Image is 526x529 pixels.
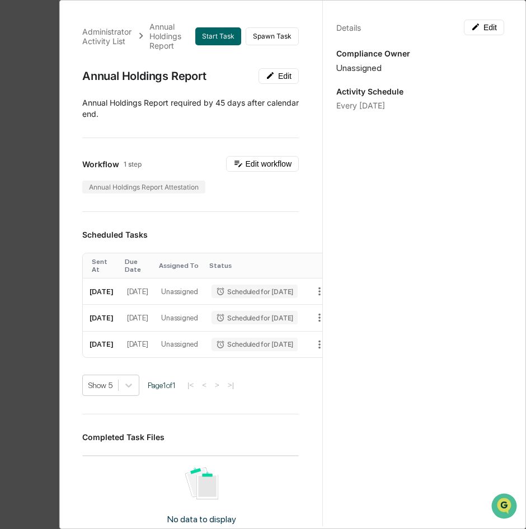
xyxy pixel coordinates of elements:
button: < [199,380,210,390]
td: [DATE] [83,305,120,331]
div: 🖐️ [11,142,20,151]
td: [DATE] [120,278,154,305]
div: Every [DATE] [336,101,504,110]
span: Preclearance [22,141,72,152]
div: Unassigned [336,63,504,73]
div: Scheduled for [DATE] [212,311,298,324]
h3: Scheduled Tasks [82,230,299,239]
button: Start Task [195,27,241,45]
p: Activity Schedule [336,87,504,96]
button: >| [224,380,237,390]
button: Edit [464,20,504,35]
div: Administrator Activity List [82,27,133,46]
div: 🗄️ [81,142,90,151]
span: 1 step [124,160,142,168]
div: Toggle SortBy [92,258,116,273]
h3: Completed Task Files [82,432,299,442]
td: Unassigned [154,332,204,357]
span: Data Lookup [22,162,71,173]
div: Annual Holdings Report [82,69,206,83]
div: Scheduled for [DATE] [212,285,298,298]
div: Annual Holdings Report [149,22,195,50]
iframe: Open customer support [490,492,520,522]
div: 🔎 [11,163,20,172]
span: Page 1 of 1 [148,381,176,390]
button: Edit workflow [226,156,299,172]
button: Edit [259,68,299,84]
img: 1746055101610-c473b297-6a78-478c-a979-82029cc54cd1 [11,86,31,106]
div: Start new chat [38,86,184,97]
td: [DATE] [83,278,120,305]
button: |< [184,380,197,390]
img: No data [185,467,218,499]
a: 🔎Data Lookup [7,158,75,178]
button: Spawn Task [246,27,299,45]
div: Toggle SortBy [159,262,200,270]
td: [DATE] [120,305,154,331]
div: Annual Holdings Report Attestation [82,181,205,193]
div: Details [336,23,361,32]
div: Scheduled for [DATE] [212,338,298,351]
div: Toggle SortBy [125,258,150,273]
p: How can we help? [11,23,204,41]
span: Pylon [111,190,135,198]
span: Workflow [82,159,119,169]
td: Unassigned [154,305,204,331]
span: Annual Holdings Report required by 45 days after calendar end. [82,98,299,119]
a: 🗄️Attestations [77,136,143,157]
button: Start new chat [190,89,204,102]
td: Unassigned [154,278,204,305]
a: Powered byPylon [79,189,135,198]
td: [DATE] [83,332,120,357]
span: Attestations [92,141,139,152]
div: Toggle SortBy [209,262,300,270]
td: [DATE] [120,332,154,357]
div: We're available if you need us! [38,97,142,106]
a: 🖐️Preclearance [7,136,77,157]
button: > [212,380,223,390]
p: Compliance Owner [336,49,504,58]
p: No data to display [167,514,236,525]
